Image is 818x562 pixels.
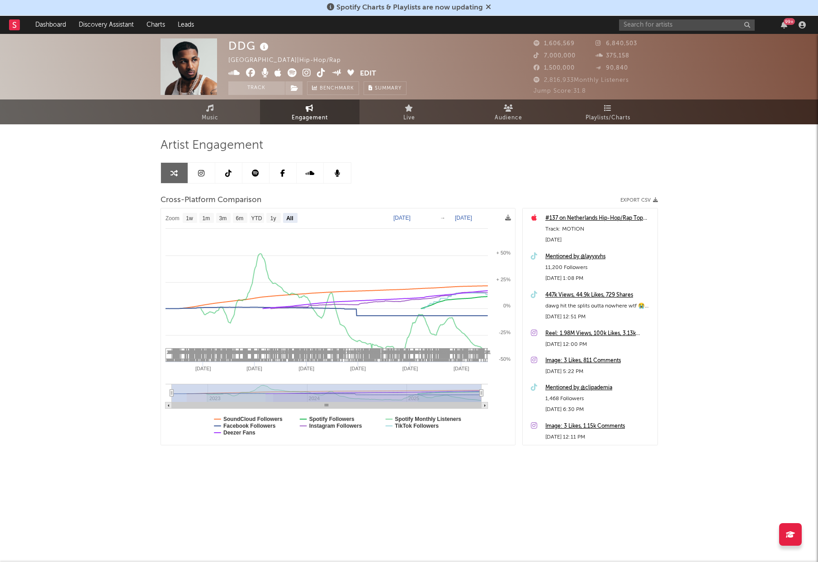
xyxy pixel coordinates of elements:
a: Mentioned by @clipademia [545,383,653,393]
text: [DATE] [455,215,472,221]
span: 4 [421,349,423,355]
div: DDG [228,38,271,53]
button: Edit [360,68,376,80]
span: 4 [331,349,334,355]
text: + 25% [496,277,511,282]
div: Reel: 1.98M Views, 100k Likes, 3.13k Comments [545,328,653,339]
text: YTD [251,215,262,222]
span: 2 [167,349,170,355]
text: [DATE] [393,215,411,221]
span: 14 [413,349,419,355]
span: 4 [239,349,241,355]
text: [DATE] [402,366,418,371]
span: 24 [447,349,453,355]
span: 1,606,569 [534,41,575,47]
span: Spotify Charts & Playlists are now updating [336,4,483,11]
span: 23 [406,349,411,355]
span: 4 [249,349,251,355]
div: [DATE] 1:08 PM [545,273,653,284]
a: Playlists/Charts [558,99,658,124]
span: 4 [374,349,376,355]
div: [DATE] [545,235,653,246]
button: Summary [364,81,407,95]
text: -25% [499,330,511,335]
div: [GEOGRAPHIC_DATA] | Hip-Hop/Rap [228,55,362,66]
text: Deezer Fans [223,430,255,436]
span: Benchmark [320,83,354,94]
span: Artist Engagement [161,140,263,151]
span: 4 [441,349,444,355]
a: Charts [140,16,171,34]
a: 447k Views, 44.9k Likes, 729 Shares [545,290,653,301]
text: 0% [503,303,511,308]
span: 4 [231,349,233,355]
span: 3 [289,349,292,355]
span: Audience [495,113,522,123]
span: 4 [256,349,259,355]
div: [DATE] 6:30 PM [545,404,653,415]
span: 4 [338,349,341,355]
a: Mentioned by @layyxvhs [545,251,653,262]
span: 4 [468,349,471,355]
span: 4 [194,349,197,355]
span: 4 [386,349,389,355]
div: [DATE] 12:11 PM [545,432,653,443]
text: Spotify Monthly Listeners [395,416,461,422]
span: Engagement [292,113,328,123]
a: #137 on Netherlands Hip-Hop/Rap Top Videos [545,213,653,224]
div: Track: MOTION [545,224,653,235]
text: 1w [186,215,193,222]
text: All [286,215,293,222]
span: 14 [411,349,416,355]
button: Track [228,81,285,95]
span: Jump Score: 31.8 [534,88,586,94]
text: SoundCloud Followers [223,416,283,422]
span: 11 [323,349,328,355]
span: 4 [303,349,306,355]
input: Search for artists [619,19,755,31]
span: Playlists/Charts [586,113,630,123]
span: Live [403,113,415,123]
text: + 50% [496,250,511,255]
a: Discovery Assistant [72,16,140,34]
span: 4 [320,349,322,355]
text: Instagram Followers [309,423,362,429]
span: 4 [326,349,329,355]
span: Dismiss [486,4,491,11]
button: 99+ [781,21,787,28]
a: Dashboard [29,16,72,34]
div: 99 + [784,18,795,25]
span: 10 [243,349,249,355]
span: 4 [425,349,428,355]
a: Image: 3 Likes, 811 Comments [545,355,653,366]
div: Image: 3 Likes, 1.15k Comments [545,421,653,432]
text: Facebook Followers [223,423,276,429]
a: Benchmark [307,81,359,95]
span: 4 [223,349,226,355]
span: 4 [402,349,405,355]
span: 4 [316,349,319,355]
span: 4 [462,349,465,355]
text: TikTok Followers [395,423,439,429]
span: 1 [346,349,349,355]
span: 4 [438,349,440,355]
span: 6,840,503 [596,41,637,47]
text: Spotify Followers [309,416,354,422]
span: Cross-Platform Comparison [161,195,261,206]
text: [DATE] [246,366,262,371]
div: [DATE] 5:22 PM [545,366,653,377]
span: 1 [381,349,384,355]
span: 4 [186,349,189,355]
text: [DATE] [350,366,366,371]
text: 6m [236,215,243,222]
span: 4 [322,349,324,355]
span: 4 [393,349,396,355]
span: 4 [234,349,237,355]
span: 4 [266,349,269,355]
span: 4 [341,349,344,355]
span: 2 [482,349,485,355]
